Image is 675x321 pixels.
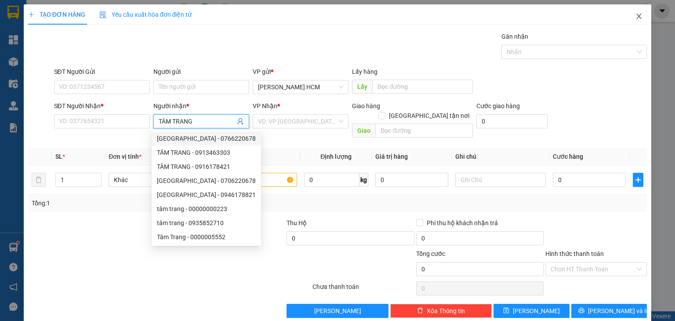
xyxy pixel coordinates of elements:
b: Cô Hai [22,6,59,19]
div: tâm trang - 0935852710 [152,216,261,230]
span: [PERSON_NAME] [513,306,560,316]
span: Cước hàng [553,153,583,160]
span: [PERSON_NAME] và In [588,306,650,316]
span: Lấy hàng [352,68,377,75]
input: Ghi Chú [455,173,546,187]
span: Giao [352,124,375,138]
div: TÂM TRANG - 0916178421 [157,162,256,171]
th: Ghi chú [452,148,549,165]
div: [GEOGRAPHIC_DATA] - 0706220678 [157,176,256,186]
div: Tâm Trang - 0000005552 [152,230,261,244]
span: [GEOGRAPHIC_DATA] tận nơi [385,111,473,120]
span: save [503,307,509,314]
button: Close [627,4,651,29]
div: Tâm Trang - 0946178821 [152,188,261,202]
span: [DATE] 15:34 [79,24,111,30]
button: printer[PERSON_NAME] và In [571,304,647,318]
div: TÂM TRANG - 0913463303 [157,148,256,157]
label: Cước giao hàng [476,102,520,109]
span: Thu Hộ [287,219,307,226]
input: Dọc đường [372,80,473,94]
span: Định lượng [320,153,352,160]
div: TÂM TRANG - 0913463303 [152,146,261,160]
input: Cước giao hàng [476,114,548,128]
span: Phí thu hộ khách nhận trả [423,218,501,228]
span: close [635,13,642,20]
label: Gán nhãn [501,33,528,40]
span: Tổng cước [416,250,445,257]
div: VP gửi [253,67,348,77]
span: THUNG [79,61,123,76]
div: tâm trang - 0935852710 [157,218,256,228]
div: Người gửi [153,67,249,77]
button: save[PERSON_NAME] [494,304,570,318]
button: plus [633,173,643,187]
div: Chưa thanh toán [312,282,415,297]
span: TẠO ĐƠN HÀNG [28,11,85,18]
span: printer [578,307,584,314]
label: Hình thức thanh toán [545,250,604,257]
span: VP Nhận [253,102,277,109]
span: Khác [114,173,194,186]
div: Người nhận [153,101,249,111]
button: [PERSON_NAME] [287,304,388,318]
span: Trần Phú HCM [258,80,343,94]
div: [GEOGRAPHIC_DATA] - 0946178821 [157,190,256,200]
span: Giá trị hàng [375,153,408,160]
div: Tâm Trang - 0706220678 [152,174,261,188]
div: SĐT Người Nhận [54,101,150,111]
div: TÂM TRANG - 0916178421 [152,160,261,174]
span: [PERSON_NAME] HCM [79,48,172,58]
span: Xóa Thông tin [427,306,465,316]
input: Dọc đường [375,124,473,138]
span: delete [417,307,423,314]
span: kg [359,173,368,187]
span: user-add [237,118,244,125]
div: Tâm Trang - 0766220678 [152,131,261,146]
span: plus [633,176,643,183]
span: Yêu cầu xuất hóa đơn điện tử [99,11,192,18]
span: Giao hàng [352,102,380,109]
img: icon [99,11,106,18]
span: Gửi: [79,33,95,44]
span: Đơn vị tính [109,153,142,160]
button: deleteXóa Thông tin [390,304,492,318]
button: delete [32,173,46,187]
div: tâm trang - 00000000223 [152,202,261,216]
div: [GEOGRAPHIC_DATA] - 0766220678 [157,134,256,143]
span: SL [55,153,62,160]
input: 0 [375,173,448,187]
div: SĐT Người Gửi [54,67,150,77]
span: [PERSON_NAME] [314,306,361,316]
div: Tâm Trang - 0000005552 [157,232,256,242]
span: Lấy [352,80,372,94]
span: plus [28,11,34,18]
h2: 3WCLU3LV [4,27,48,41]
div: tâm trang - 00000000223 [157,204,256,214]
div: Tổng: 1 [32,198,261,208]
